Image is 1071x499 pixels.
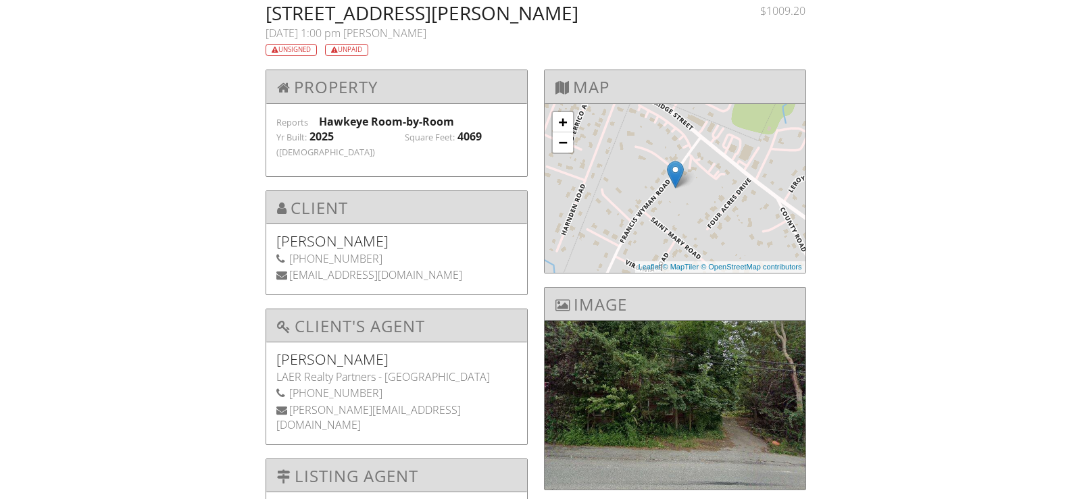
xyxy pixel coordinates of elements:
[319,114,517,129] div: Hawkeye Room-by-Room
[266,191,527,224] h3: Client
[553,112,573,132] a: Zoom in
[266,26,341,41] span: [DATE] 1:00 pm
[266,3,714,22] h2: [STREET_ADDRESS][PERSON_NAME]
[276,147,375,159] label: ([DEMOGRAPHIC_DATA])
[276,234,517,248] h5: [PERSON_NAME]
[276,267,517,282] div: [EMAIL_ADDRESS][DOMAIN_NAME]
[545,288,805,321] h3: Image
[276,352,517,366] h5: [PERSON_NAME]
[276,402,517,433] div: [PERSON_NAME][EMAIL_ADDRESS][DOMAIN_NAME]
[729,3,805,18] div: $1009.20
[553,132,573,153] a: Zoom out
[325,44,368,57] div: Unpaid
[266,44,317,57] div: Unsigned
[405,132,455,144] label: Square Feet:
[635,261,805,273] div: |
[266,309,527,342] h3: Client's Agent
[309,129,334,144] div: 2025
[545,70,805,103] h3: Map
[276,132,307,144] label: Yr Built:
[266,459,527,492] h3: Listing Agent
[639,263,661,271] a: Leaflet
[276,369,517,384] div: LAER Realty Partners - [GEOGRAPHIC_DATA]
[276,116,308,128] label: Reports
[343,26,426,41] span: [PERSON_NAME]
[266,70,527,103] h3: Property
[276,251,517,266] div: [PHONE_NUMBER]
[276,386,517,400] div: [PHONE_NUMBER]
[701,263,801,271] a: © OpenStreetMap contributors
[457,129,482,144] div: 4069
[663,263,699,271] a: © MapTiler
